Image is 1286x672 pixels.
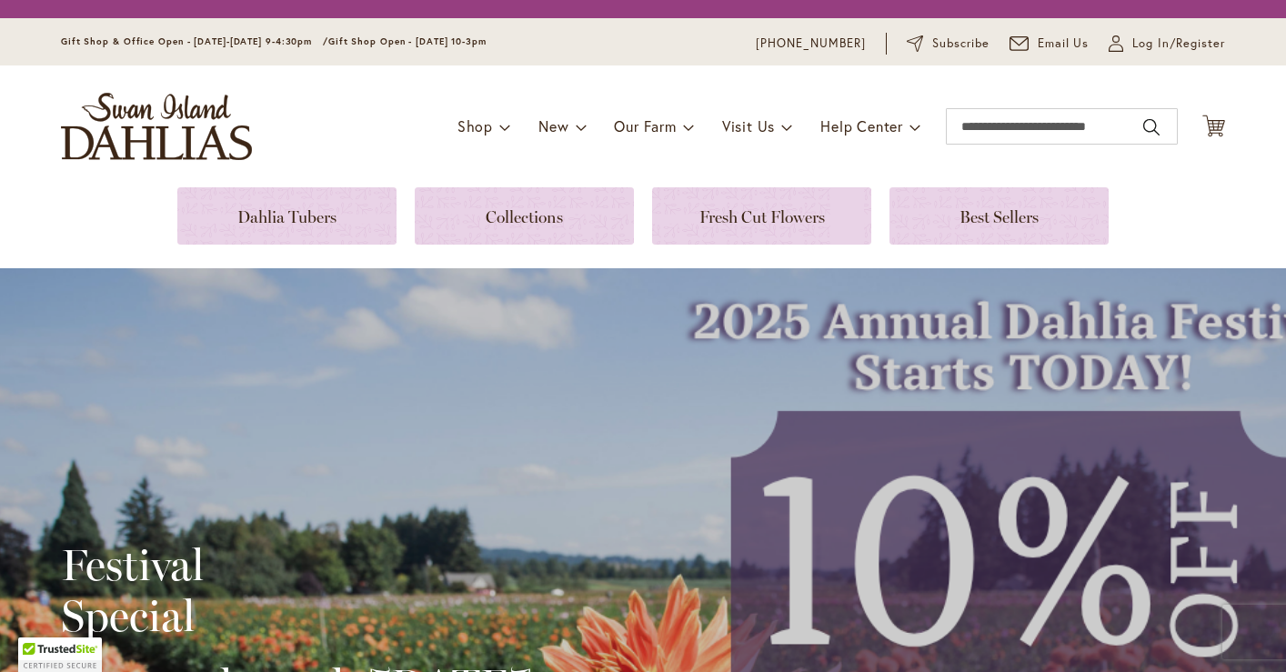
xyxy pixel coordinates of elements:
[538,116,568,135] span: New
[457,116,493,135] span: Shop
[61,35,328,47] span: Gift Shop & Office Open - [DATE]-[DATE] 9-4:30pm /
[328,35,487,47] span: Gift Shop Open - [DATE] 10-3pm
[907,35,990,53] a: Subscribe
[61,539,533,641] h2: Festival Special
[722,116,775,135] span: Visit Us
[1038,35,1090,53] span: Email Us
[614,116,676,135] span: Our Farm
[756,35,866,53] a: [PHONE_NUMBER]
[61,93,252,160] a: store logo
[820,116,903,135] span: Help Center
[932,35,990,53] span: Subscribe
[1010,35,1090,53] a: Email Us
[1109,35,1225,53] a: Log In/Register
[1143,113,1160,142] button: Search
[1132,35,1225,53] span: Log In/Register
